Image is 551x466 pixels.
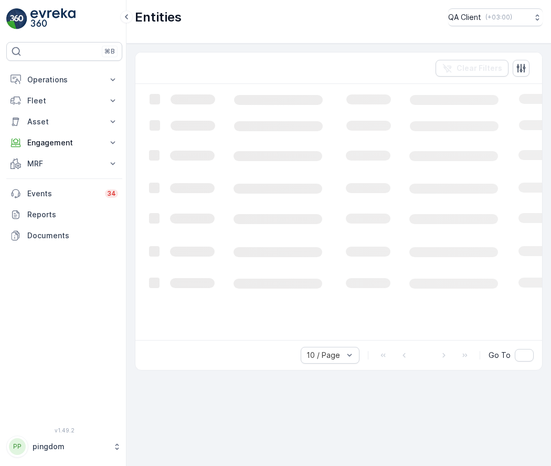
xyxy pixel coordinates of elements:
p: pingdom [33,441,108,452]
button: Asset [6,111,122,132]
p: Events [27,188,99,199]
p: Operations [27,75,101,85]
button: PPpingdom [6,436,122,458]
button: Engagement [6,132,122,153]
p: MRF [27,158,101,169]
button: QA Client(+03:00) [448,8,543,26]
p: Entities [135,9,182,26]
span: Go To [489,350,511,361]
p: ( +03:00 ) [485,13,512,22]
img: logo_light-DOdMpM7g.png [30,8,76,29]
img: logo [6,8,27,29]
button: Operations [6,69,122,90]
div: PP [9,438,26,455]
span: v 1.49.2 [6,427,122,433]
p: Engagement [27,137,101,148]
p: Asset [27,116,101,127]
a: Events34 [6,183,122,204]
button: MRF [6,153,122,174]
p: Clear Filters [457,63,502,73]
button: Fleet [6,90,122,111]
p: Documents [27,230,118,241]
p: ⌘B [104,47,115,56]
p: Fleet [27,96,101,106]
button: Clear Filters [436,60,508,77]
p: 34 [107,189,116,198]
p: Reports [27,209,118,220]
a: Documents [6,225,122,246]
a: Reports [6,204,122,225]
p: QA Client [448,12,481,23]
